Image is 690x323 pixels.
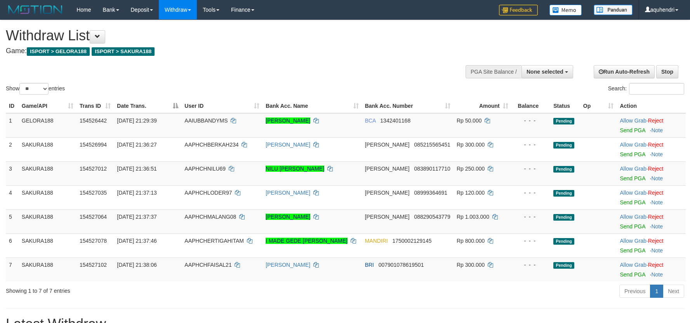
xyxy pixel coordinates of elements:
[629,83,684,95] input: Search:
[184,238,244,244] span: AAPHCHERTIGAHITAM
[184,262,231,268] span: AAPHCHFAISAL21
[117,190,156,196] span: [DATE] 21:37:13
[19,137,76,161] td: SAKURA188
[620,142,648,148] span: ·
[19,161,76,185] td: SAKURA188
[457,117,482,124] span: Rp 50.000
[266,238,348,244] a: I MADE GEDE [PERSON_NAME]
[6,4,65,16] img: MOTION_logo.png
[184,117,228,124] span: AAIUBBANDYMS
[19,113,76,138] td: GELORA188
[620,271,645,278] a: Send PGA
[6,233,19,257] td: 6
[620,175,645,181] a: Send PGA
[619,285,650,298] a: Previous
[365,166,410,172] span: [PERSON_NAME]
[663,285,684,298] a: Next
[553,262,574,269] span: Pending
[553,142,574,149] span: Pending
[365,190,410,196] span: [PERSON_NAME]
[457,190,485,196] span: Rp 120.000
[620,247,645,254] a: Send PGA
[6,113,19,138] td: 1
[580,99,617,113] th: Op: activate to sort column ascending
[656,65,678,78] a: Stop
[617,185,686,209] td: ·
[365,117,376,124] span: BCA
[466,65,521,78] div: PGA Site Balance /
[514,189,547,197] div: - - -
[620,214,648,220] span: ·
[617,257,686,282] td: ·
[651,127,663,133] a: Note
[620,117,648,124] span: ·
[6,47,452,55] h4: Game:
[92,47,155,56] span: ISPORT > SAKURA188
[617,137,686,161] td: ·
[553,238,574,245] span: Pending
[514,213,547,221] div: - - -
[365,238,388,244] span: MANDIRI
[266,262,310,268] a: [PERSON_NAME]
[617,99,686,113] th: Action
[549,5,582,16] img: Button%20Memo.svg
[392,238,431,244] span: Copy 1750002129145 to clipboard
[379,262,424,268] span: Copy 007901078619501 to clipboard
[620,142,646,148] a: Allow Grab
[648,117,664,124] a: Reject
[553,214,574,221] span: Pending
[514,261,547,269] div: - - -
[620,199,645,206] a: Send PGA
[648,262,664,268] a: Reject
[184,166,226,172] span: AAPHCHNILU69
[80,117,107,124] span: 154526442
[648,214,664,220] a: Reject
[6,284,282,295] div: Showing 1 to 7 of 7 entries
[553,118,574,124] span: Pending
[262,99,362,113] th: Bank Acc. Name: activate to sort column ascending
[620,238,648,244] span: ·
[19,99,76,113] th: Game/API: activate to sort column ascending
[80,214,107,220] span: 154527064
[6,257,19,282] td: 7
[617,113,686,138] td: ·
[184,142,238,148] span: AAPHCHBERKAH234
[620,238,646,244] a: Allow Grab
[6,137,19,161] td: 2
[414,142,450,148] span: Copy 085215565451 to clipboard
[27,47,90,56] span: ISPORT > GELORA188
[184,214,236,220] span: AAPHCHMALANG08
[414,190,447,196] span: Copy 08999364691 to clipboard
[620,151,645,157] a: Send PGA
[521,65,573,78] button: None selected
[266,117,310,124] a: [PERSON_NAME]
[457,262,485,268] span: Rp 300.000
[76,99,114,113] th: Trans ID: activate to sort column ascending
[117,262,156,268] span: [DATE] 21:38:06
[457,214,489,220] span: Rp 1.003.000
[80,238,107,244] span: 154527078
[511,99,550,113] th: Balance
[80,190,107,196] span: 154527035
[648,166,664,172] a: Reject
[514,165,547,173] div: - - -
[454,99,511,113] th: Amount: activate to sort column ascending
[365,214,410,220] span: [PERSON_NAME]
[648,238,664,244] a: Reject
[514,117,547,124] div: - - -
[6,99,19,113] th: ID
[266,190,310,196] a: [PERSON_NAME]
[527,69,563,75] span: None selected
[19,233,76,257] td: SAKURA188
[553,166,574,173] span: Pending
[648,142,664,148] a: Reject
[19,185,76,209] td: SAKURA188
[499,5,538,16] img: Feedback.jpg
[620,262,648,268] span: ·
[414,166,450,172] span: Copy 083890117710 to clipboard
[651,247,663,254] a: Note
[380,117,410,124] span: Copy 1342401168 to clipboard
[620,190,646,196] a: Allow Grab
[80,166,107,172] span: 154527012
[617,233,686,257] td: ·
